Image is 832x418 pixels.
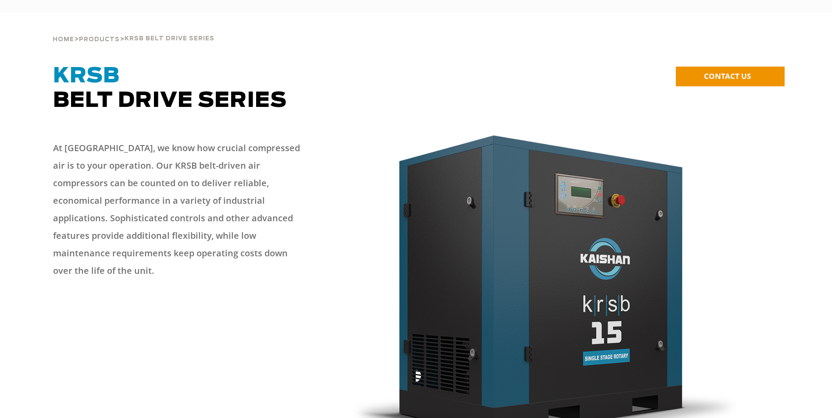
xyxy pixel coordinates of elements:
span: Home [53,37,74,43]
a: Home [53,35,74,43]
a: CONTACT US [676,67,785,86]
span: CONTACT US [704,71,751,81]
span: Belt Drive Series [53,66,287,111]
p: At [GEOGRAPHIC_DATA], we know how crucial compressed air is to your operation. Our KRSB belt-driv... [53,139,307,280]
span: krsb belt drive series [125,36,214,42]
a: Products [79,35,120,43]
span: KRSB [53,66,120,87]
div: > > [53,13,214,46]
span: Products [79,37,120,43]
